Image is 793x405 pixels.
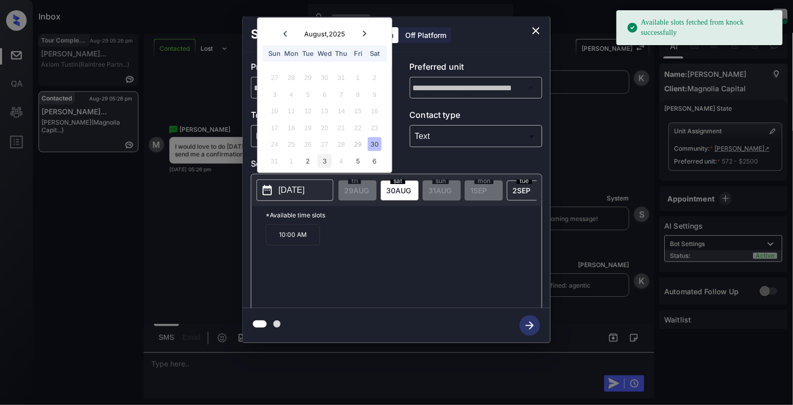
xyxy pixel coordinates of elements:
[318,47,331,60] div: Wed
[301,47,315,60] div: Tue
[351,154,365,168] div: Choose Friday, September 5th, 2025
[268,154,282,168] div: Not available Sunday, August 31st, 2025
[266,206,542,224] p: *Available time slots
[351,47,365,60] div: Fri
[351,120,365,134] div: Not available Friday, August 22nd, 2025
[318,120,331,134] div: Not available Wednesday, August 20th, 2025
[251,109,384,125] p: Tour type
[386,186,411,195] span: 30 AUG
[301,154,315,168] div: Choose Tuesday, September 2nd, 2025
[368,71,382,85] div: Not available Saturday, August 2nd, 2025
[301,137,315,151] div: Not available Tuesday, August 26th, 2025
[334,104,348,118] div: Not available Thursday, August 14th, 2025
[284,154,298,168] div: Not available Monday, September 1st, 2025
[507,180,545,200] div: date-select
[351,137,365,151] div: Not available Friday, August 29th, 2025
[334,154,348,168] div: Not available Thursday, September 4th, 2025
[526,21,546,41] button: close
[301,71,315,85] div: Not available Tuesday, July 29th, 2025
[256,179,333,201] button: [DATE]
[368,137,382,151] div: Choose Saturday, August 30th, 2025
[334,47,348,60] div: Thu
[268,71,282,85] div: Not available Sunday, July 27th, 2025
[318,87,331,101] div: Not available Wednesday, August 6th, 2025
[381,180,419,200] div: date-select
[410,60,543,77] p: Preferred unit
[512,186,530,195] span: 2 SEP
[279,184,305,196] p: [DATE]
[368,120,382,134] div: Not available Saturday, August 23rd, 2025
[251,157,542,174] p: Select slot
[318,154,331,168] div: Choose Wednesday, September 3rd, 2025
[318,104,331,118] div: Not available Wednesday, August 13th, 2025
[410,109,543,125] p: Contact type
[268,87,282,101] div: Not available Sunday, August 3rd, 2025
[412,128,540,145] div: Text
[251,60,384,77] p: Preferred community
[284,104,298,118] div: Not available Monday, August 11th, 2025
[390,178,405,184] span: sat
[301,120,315,134] div: Not available Tuesday, August 19th, 2025
[334,137,348,151] div: Not available Thursday, August 28th, 2025
[284,47,298,60] div: Mon
[368,154,382,168] div: Choose Saturday, September 6th, 2025
[368,47,382,60] div: Sat
[268,137,282,151] div: Not available Sunday, August 24th, 2025
[268,47,282,60] div: Sun
[368,87,382,101] div: Not available Saturday, August 9th, 2025
[351,87,365,101] div: Not available Friday, August 8th, 2025
[301,104,315,118] div: Not available Tuesday, August 12th, 2025
[253,128,381,145] div: In Person
[351,71,365,85] div: Not available Friday, August 1st, 2025
[268,104,282,118] div: Not available Sunday, August 10th, 2025
[284,87,298,101] div: Not available Monday, August 4th, 2025
[243,16,347,52] h2: Schedule Tour
[318,71,331,85] div: Not available Wednesday, July 30th, 2025
[517,178,532,184] span: tue
[284,71,298,85] div: Not available Monday, July 28th, 2025
[284,137,298,151] div: Not available Monday, August 25th, 2025
[351,104,365,118] div: Not available Friday, August 15th, 2025
[334,120,348,134] div: Not available Thursday, August 21st, 2025
[627,13,775,42] div: Available slots fetched from knock successfully
[266,224,320,246] p: 10:00 AM
[318,137,331,151] div: Not available Wednesday, August 27th, 2025
[368,104,382,118] div: Not available Saturday, August 16th, 2025
[284,120,298,134] div: Not available Monday, August 18th, 2025
[334,87,348,101] div: Not available Thursday, August 7th, 2025
[261,69,388,169] div: month 2025-08
[268,120,282,134] div: Not available Sunday, August 17th, 2025
[513,312,546,339] button: btn-next
[400,27,451,43] div: Off Platform
[301,87,315,101] div: Not available Tuesday, August 5th, 2025
[334,71,348,85] div: Not available Thursday, July 31st, 2025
